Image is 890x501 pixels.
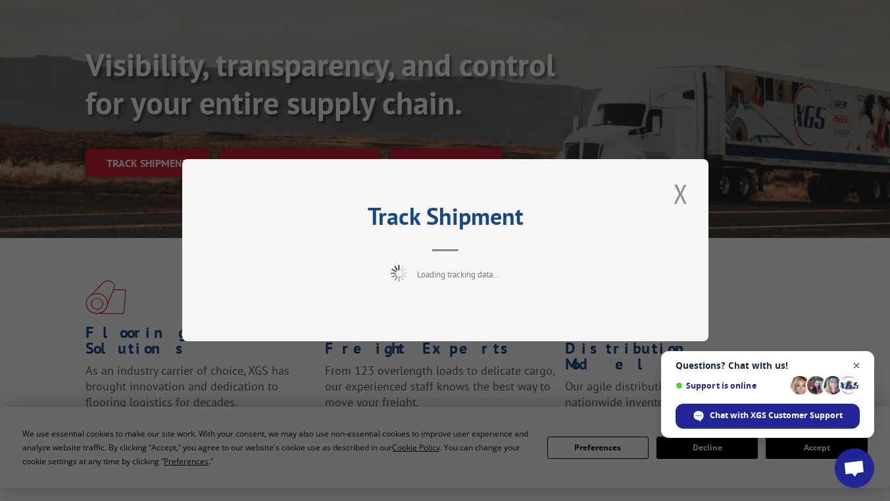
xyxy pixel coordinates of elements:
[670,176,692,212] button: Close modal
[835,448,874,488] a: Open chat
[391,266,407,282] img: xgs-loading
[676,360,860,371] span: Questions? Chat with us!
[676,404,860,429] span: Chat with XGS Customer Support
[710,410,843,421] span: Chat with XGS Customer Support
[676,381,786,391] span: Support is online
[417,270,500,281] span: Loading tracking data...
[248,207,643,232] h2: Track Shipment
